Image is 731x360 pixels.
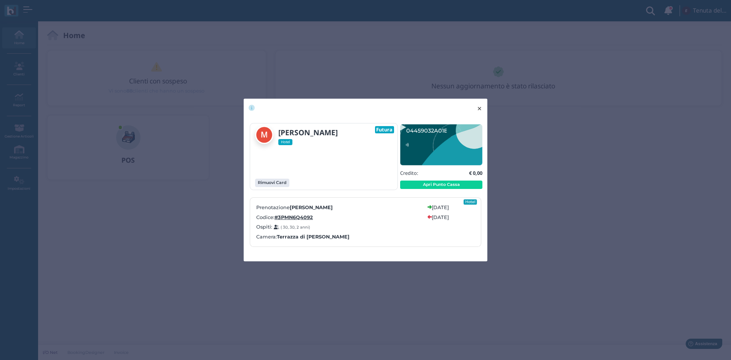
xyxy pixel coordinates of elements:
[432,204,449,211] label: [DATE]
[278,139,293,145] span: Hotel
[290,205,333,210] b: [PERSON_NAME]
[255,126,357,145] a: [PERSON_NAME] Hotel
[406,127,455,134] text: 04459032A01E90
[256,204,423,211] label: Prenotazione
[469,170,482,176] b: € 0,00
[255,179,289,187] button: Rimuovi Card
[464,199,477,205] div: Hotel
[477,104,482,114] span: ×
[255,126,273,144] img: Michele Lodispoto
[278,127,338,138] b: [PERSON_NAME]
[22,6,50,12] span: Assistenza
[376,126,393,133] b: Futura
[400,170,418,176] h5: Credito:
[400,181,482,189] button: Apri Punto Cassa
